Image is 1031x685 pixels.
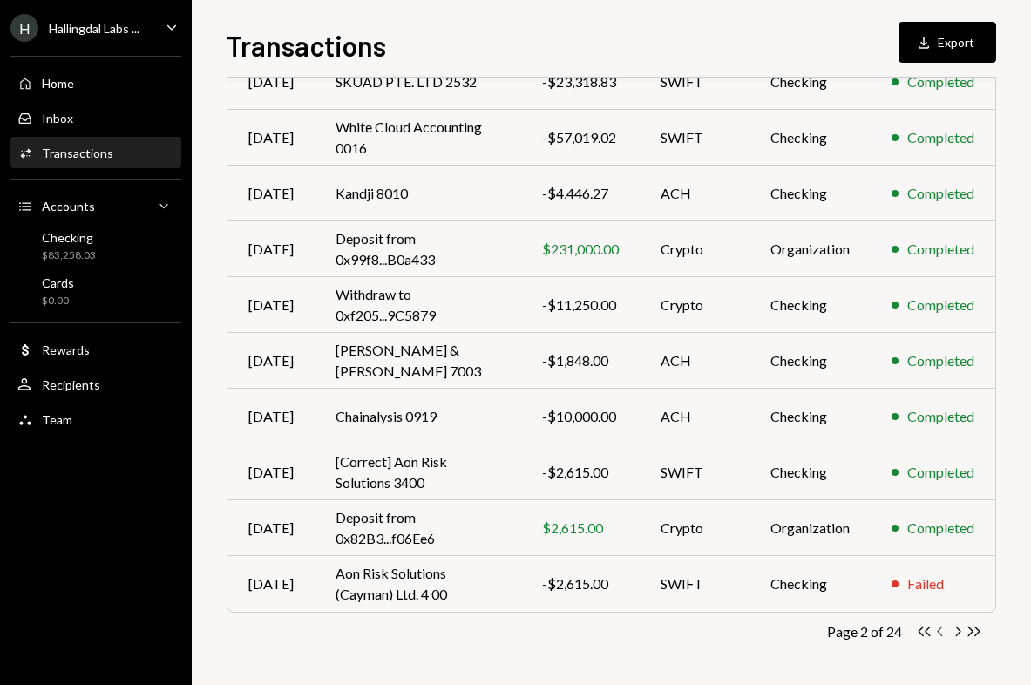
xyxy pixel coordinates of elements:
div: Completed [907,295,974,315]
td: SKUAD PTE. LTD 2532 [315,54,521,110]
div: [DATE] [248,462,294,483]
td: Crypto [640,221,750,277]
div: Transactions [42,146,113,160]
a: Rewards [10,334,181,365]
td: SWIFT [640,444,750,500]
td: Organization [750,500,871,556]
div: [DATE] [248,183,294,204]
div: -$23,318.83 [542,71,619,92]
div: Team [42,412,72,427]
a: Inbox [10,102,181,133]
div: Recipients [42,377,100,392]
td: Checking [750,556,871,612]
div: -$57,019.02 [542,127,619,148]
div: [DATE] [248,71,294,92]
div: [DATE] [248,127,294,148]
td: [Correct] Aon Risk Solutions 3400 [315,444,521,500]
td: Deposit from 0x99f8...B0a433 [315,221,521,277]
td: ACH [640,166,750,221]
td: Organization [750,221,871,277]
div: Failed [907,573,944,594]
td: Withdraw to 0xf205...9C5879 [315,277,521,333]
a: Team [10,404,181,435]
td: Crypto [640,500,750,556]
div: Completed [907,127,974,148]
h1: Transactions [227,28,386,63]
a: Accounts [10,190,181,221]
td: Checking [750,54,871,110]
div: -$4,446.27 [542,183,619,204]
td: Aon Risk Solutions (Cayman) Ltd. 4 00 [315,556,521,612]
td: Checking [750,444,871,500]
td: Deposit from 0x82B3...f06Ee6 [315,500,521,556]
div: H [10,14,38,42]
div: Hallingdal Labs ... [49,21,139,36]
div: [DATE] [248,573,294,594]
div: -$11,250.00 [542,295,619,315]
td: Crypto [640,277,750,333]
div: Completed [907,406,974,427]
a: Recipients [10,369,181,400]
div: Inbox [42,111,73,125]
div: Rewards [42,342,90,357]
div: Completed [907,518,974,539]
div: Completed [907,239,974,260]
td: SWIFT [640,54,750,110]
div: Completed [907,350,974,371]
div: [DATE] [248,295,294,315]
div: $2,615.00 [542,518,619,539]
td: White Cloud Accounting 0016 [315,110,521,166]
div: $231,000.00 [542,239,619,260]
td: Checking [750,277,871,333]
td: Checking [750,166,871,221]
td: Checking [750,389,871,444]
td: [PERSON_NAME] & [PERSON_NAME] 7003 [315,333,521,389]
div: Page 2 of 24 [827,623,902,640]
div: Checking [42,230,96,245]
td: ACH [640,389,750,444]
td: ACH [640,333,750,389]
div: Home [42,76,74,91]
div: -$1,848.00 [542,350,619,371]
a: Home [10,67,181,98]
div: -$10,000.00 [542,406,619,427]
td: Kandji 8010 [315,166,521,221]
div: [DATE] [248,239,294,260]
div: Completed [907,183,974,204]
div: Cards [42,275,74,290]
a: Checking$83,258.03 [10,225,181,267]
div: -$2,615.00 [542,462,619,483]
td: SWIFT [640,110,750,166]
div: [DATE] [248,518,294,539]
div: Completed [907,462,974,483]
button: Export [899,22,996,63]
td: Checking [750,333,871,389]
div: $83,258.03 [42,248,96,263]
div: $0.00 [42,294,74,309]
td: Checking [750,110,871,166]
div: -$2,615.00 [542,573,619,594]
div: Completed [907,71,974,92]
td: SWIFT [640,556,750,612]
div: [DATE] [248,350,294,371]
div: [DATE] [248,406,294,427]
td: Chainalysis 0919 [315,389,521,444]
div: Accounts [42,199,95,214]
a: Cards$0.00 [10,270,181,312]
a: Transactions [10,137,181,168]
